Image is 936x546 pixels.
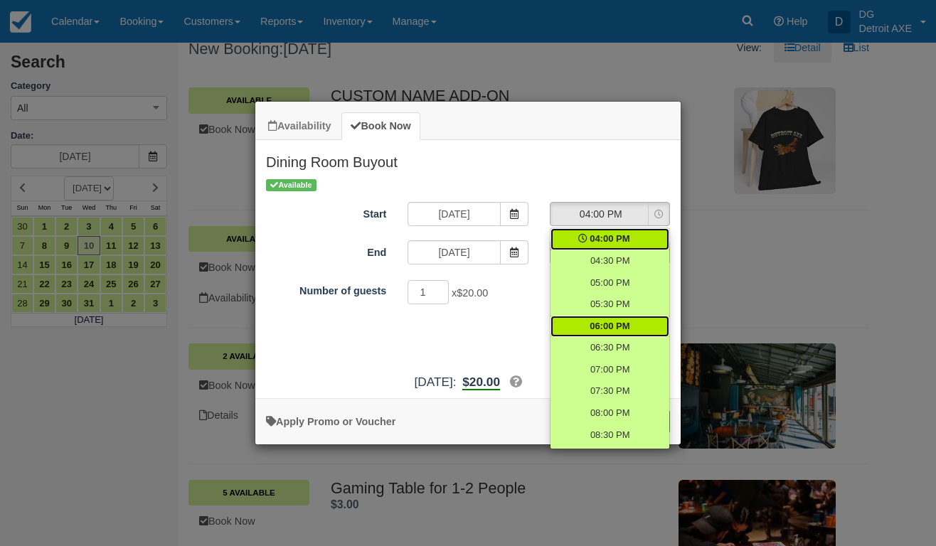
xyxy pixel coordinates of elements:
input: Number of guests [408,280,449,304]
a: Apply Voucher [266,416,395,427]
div: [DATE]: [255,373,681,391]
span: 06:00 PM [590,320,629,333]
span: 07:00 PM [590,363,630,377]
span: 04:30 PM [590,255,630,268]
span: 04:00 PM [551,207,652,221]
span: 07:30 PM [590,385,630,398]
span: 06:30 PM [590,341,630,355]
span: 08:00 PM [590,407,630,420]
span: 05:00 PM [590,277,630,290]
span: 04:00 PM [590,232,629,246]
a: Book Now [341,112,420,140]
label: Start [255,202,397,222]
h2: Dining Room Buyout [255,140,681,177]
span: x [452,288,488,299]
a: Availability [259,112,340,140]
div: Item Modal [255,140,681,391]
span: 08:30 PM [590,429,630,442]
span: $20.00 [462,375,500,389]
span: Available [266,179,317,191]
label: Number of guests [255,279,397,299]
span: 05:30 PM [590,298,630,311]
span: $20.00 [457,288,488,299]
label: End [255,240,397,260]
